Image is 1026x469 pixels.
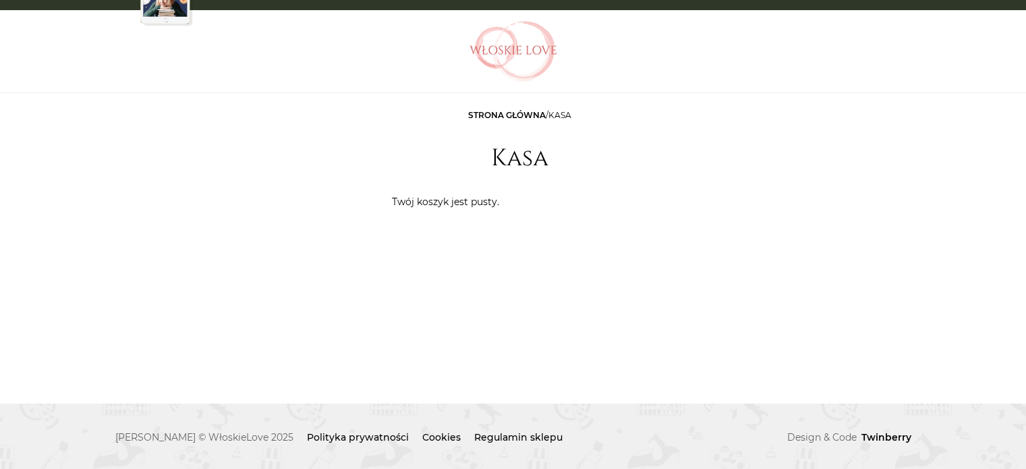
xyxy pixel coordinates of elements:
[468,110,546,120] a: Strona główna
[307,431,409,443] a: Polityka prywatności
[422,431,461,443] a: Cookies
[469,21,557,82] img: Włoskielove
[548,110,571,120] span: Kasa
[115,431,293,445] span: [PERSON_NAME] © WłoskieLove 2025
[857,431,911,443] a: Twinberry
[722,431,911,445] p: Design & Code
[468,110,571,120] span: /
[474,431,563,443] a: Regulamin sklepu
[491,144,548,173] h1: Kasa
[391,196,498,208] span: Twój koszyk jest pusty.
